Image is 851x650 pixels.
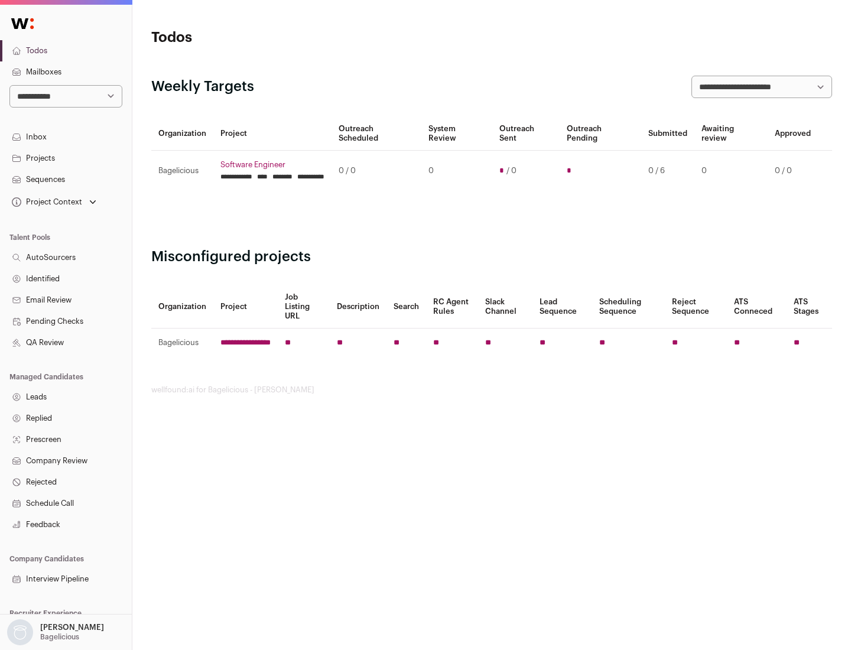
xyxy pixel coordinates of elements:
[151,117,213,151] th: Organization
[9,197,82,207] div: Project Context
[641,151,694,191] td: 0 / 6
[151,385,832,395] footer: wellfound:ai for Bagelicious - [PERSON_NAME]
[7,619,33,645] img: nopic.png
[768,117,818,151] th: Approved
[694,151,768,191] td: 0
[151,77,254,96] h2: Weekly Targets
[506,166,517,175] span: / 0
[278,285,330,329] th: Job Listing URL
[9,194,99,210] button: Open dropdown
[151,151,213,191] td: Bagelicious
[665,285,727,329] th: Reject Sequence
[151,329,213,357] td: Bagelicious
[40,632,79,642] p: Bagelicious
[5,619,106,645] button: Open dropdown
[213,117,332,151] th: Project
[768,151,818,191] td: 0 / 0
[421,117,492,151] th: System Review
[40,623,104,632] p: [PERSON_NAME]
[727,285,786,329] th: ATS Conneced
[592,285,665,329] th: Scheduling Sequence
[386,285,426,329] th: Search
[151,28,378,47] h1: Todos
[694,117,768,151] th: Awaiting review
[421,151,492,191] td: 0
[492,117,560,151] th: Outreach Sent
[532,285,592,329] th: Lead Sequence
[641,117,694,151] th: Submitted
[213,285,278,329] th: Project
[560,117,641,151] th: Outreach Pending
[5,12,40,35] img: Wellfound
[151,285,213,329] th: Organization
[787,285,832,329] th: ATS Stages
[426,285,478,329] th: RC Agent Rules
[330,285,386,329] th: Description
[220,160,324,170] a: Software Engineer
[478,285,532,329] th: Slack Channel
[332,117,421,151] th: Outreach Scheduled
[151,248,832,266] h2: Misconfigured projects
[332,151,421,191] td: 0 / 0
